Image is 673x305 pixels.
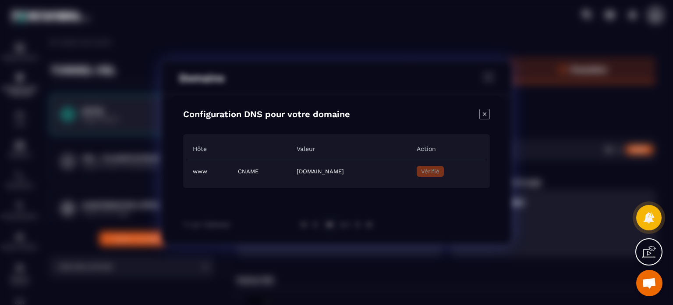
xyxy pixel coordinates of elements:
td: www [188,159,233,183]
th: Valeur [291,139,411,159]
a: Ouvrir le chat [636,270,662,296]
td: [DOMAIN_NAME] [291,159,411,183]
h4: Configuration DNS pour votre domaine [183,109,350,121]
th: Action [411,139,485,159]
div: Close modal [479,109,490,121]
span: Vérifié [421,168,439,175]
td: CNAME [233,159,292,183]
th: Hôte [188,139,233,159]
button: Vérifié [417,166,444,177]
